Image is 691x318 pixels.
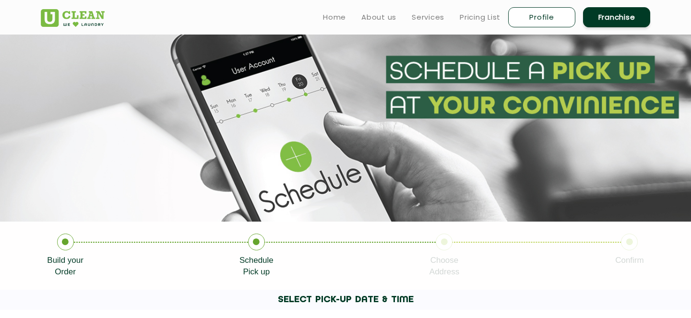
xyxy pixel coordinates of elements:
h1: SELECT PICK-UP DATE & TIME [69,290,622,310]
a: Services [412,12,444,23]
a: Franchise [583,7,650,27]
p: Schedule Pick up [239,255,274,278]
a: Profile [508,7,575,27]
p: Choose Address [429,255,459,278]
a: Home [323,12,346,23]
p: Confirm [615,255,644,266]
p: Build your Order [47,255,83,278]
img: UClean Laundry and Dry Cleaning [41,9,105,27]
a: About us [361,12,396,23]
a: Pricing List [460,12,500,23]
